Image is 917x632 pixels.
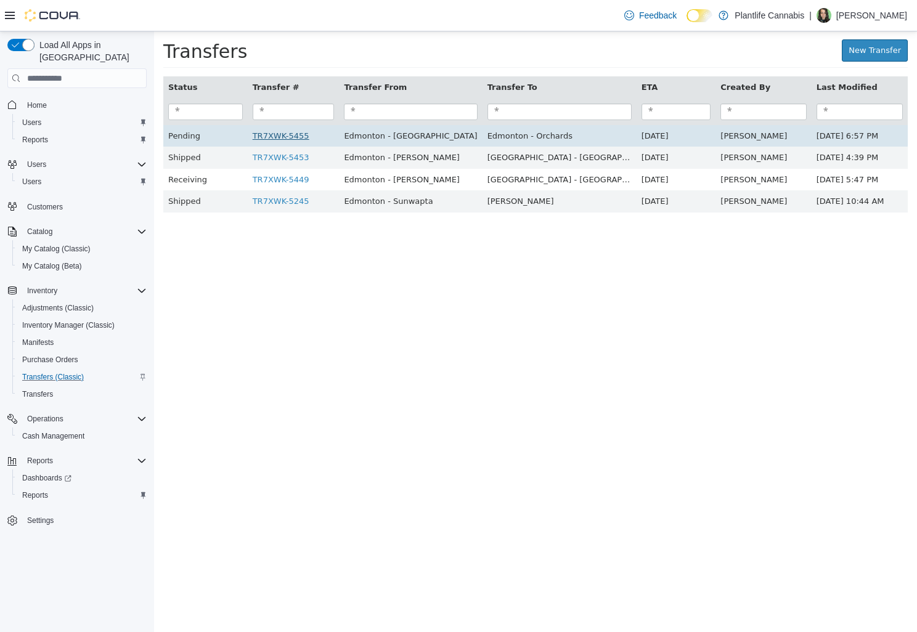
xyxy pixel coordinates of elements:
td: [DATE] [483,159,562,181]
a: Inventory Manager (Classic) [17,318,120,333]
a: Users [17,115,46,130]
span: Users [27,160,46,169]
span: Edmonton - Terra Losa [190,121,306,131]
span: Edmonton - Orchards [333,100,418,109]
span: Transfers (Classic) [17,370,147,384]
span: My Catalog (Beta) [17,259,147,273]
button: Reports [12,131,152,148]
a: Reports [17,488,53,503]
span: Dashboards [22,473,71,483]
span: Edmonton - South Common [333,121,510,131]
nav: Complex example [7,91,147,561]
p: | [809,8,812,23]
span: Nick Andruik [566,144,633,153]
button: Reports [22,453,58,468]
button: Inventory [22,283,62,298]
a: New Transfer [688,8,754,30]
span: Customers [27,202,63,212]
span: Adjustments (Classic) [22,303,94,313]
button: Last Modified [662,50,726,62]
span: Transfers [9,9,93,31]
button: Reports [2,452,152,469]
button: Operations [2,410,152,427]
span: Edmonton - Hollick Kenyon [190,144,306,153]
button: Transfers (Classic) [12,368,152,386]
span: Logan Tisdel [566,165,633,174]
td: [DATE] [483,137,562,160]
span: Inventory [22,283,147,298]
a: Dashboards [17,471,76,485]
button: My Catalog (Beta) [12,257,152,275]
button: Users [2,156,152,173]
a: My Catalog (Classic) [17,241,96,256]
button: Transfer # [99,50,148,62]
span: Dark Mode [687,22,687,23]
button: Created By [566,50,619,62]
button: Settings [2,511,152,529]
button: Transfer To [333,50,386,62]
a: My Catalog (Beta) [17,259,87,273]
span: Jade Staines [566,100,633,109]
span: Users [22,118,41,128]
span: Edmonton - Albany [333,144,510,153]
span: Reports [22,490,48,500]
span: My Catalog (Classic) [22,244,91,254]
img: Cova [25,9,80,22]
td: Receiving [9,137,94,160]
span: Transfers [22,389,53,399]
span: Reports [27,456,53,466]
a: Users [17,174,46,189]
td: [DATE] [483,94,562,116]
span: Cash Management [17,429,147,444]
button: Transfers [12,386,152,403]
button: Catalog [22,224,57,239]
a: Purchase Orders [17,352,83,367]
td: [DATE] 6:57 PM [658,94,754,116]
span: Inventory Manager (Classic) [22,320,115,330]
span: Edmonton - Harvest Pointe [190,100,323,109]
button: Catalog [2,223,152,240]
p: Plantlife Cannabis [735,8,804,23]
button: Customers [2,198,152,216]
button: Inventory Manager (Classic) [12,317,152,334]
p: [PERSON_NAME] [836,8,907,23]
span: Users [22,157,147,172]
span: Feedback [639,9,677,22]
span: Edmonton - Sunwapta [190,165,279,174]
span: Shaylene Orbeck [566,121,633,131]
div: Jade Staines [817,8,831,23]
a: Dashboards [12,469,152,487]
span: Catalog [22,224,147,239]
a: Manifests [17,335,59,350]
button: Users [12,114,152,131]
span: Operations [22,411,147,426]
a: TR7XWK-5455 [99,100,155,109]
span: Manifests [22,338,54,347]
button: Inventory [2,282,152,299]
span: Operations [27,414,63,424]
button: Reports [12,487,152,504]
button: Transfer From [190,50,255,62]
a: Reports [17,132,53,147]
td: [DATE] 4:39 PM [658,115,754,137]
button: Cash Management [12,427,152,445]
span: Settings [22,512,147,528]
span: Wainwright [333,165,400,174]
span: Transfers (Classic) [22,372,84,382]
span: Users [17,174,147,189]
button: Status [14,50,46,62]
span: Reports [17,488,147,503]
td: [DATE] 5:47 PM [658,137,754,160]
span: Adjustments (Classic) [17,301,147,315]
a: Transfers [17,387,58,402]
td: Pending [9,94,94,116]
span: My Catalog (Classic) [17,241,147,256]
a: TR7XWK-5449 [99,144,155,153]
a: TR7XWK-5453 [99,121,155,131]
span: Inventory Manager (Classic) [17,318,147,333]
span: Reports [22,453,147,468]
span: Inventory [27,286,57,296]
td: [DATE] 10:44 AM [658,159,754,181]
span: Purchase Orders [22,355,78,365]
span: Users [22,177,41,187]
